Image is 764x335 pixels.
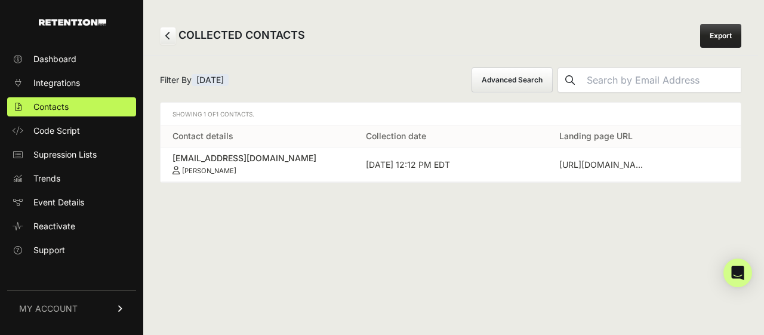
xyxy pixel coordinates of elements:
[366,131,426,141] a: Collection date
[33,77,80,89] span: Integrations
[354,147,547,182] td: [DATE] 12:12 PM EDT
[559,159,649,171] div: https://ycginvestments.com/
[33,53,76,65] span: Dashboard
[7,121,136,140] a: Code Script
[182,167,236,175] small: [PERSON_NAME]
[7,73,136,93] a: Integrations
[582,68,741,92] input: Search by Email Address
[700,24,741,48] a: Export
[559,131,633,141] a: Landing page URL
[216,110,254,118] span: 1 Contacts.
[472,67,553,93] button: Advanced Search
[33,196,84,208] span: Event Details
[192,74,229,86] span: [DATE]
[172,152,342,175] a: [EMAIL_ADDRESS][DOMAIN_NAME] [PERSON_NAME]
[33,173,60,185] span: Trends
[160,74,229,86] span: Filter By
[7,217,136,236] a: Reactivate
[33,101,69,113] span: Contacts
[7,290,136,327] a: MY ACCOUNT
[172,110,254,118] span: Showing 1 of
[7,193,136,212] a: Event Details
[7,241,136,260] a: Support
[172,152,342,164] div: [EMAIL_ADDRESS][DOMAIN_NAME]
[7,169,136,188] a: Trends
[7,50,136,69] a: Dashboard
[7,97,136,116] a: Contacts
[33,220,75,232] span: Reactivate
[33,244,65,256] span: Support
[172,131,233,141] a: Contact details
[160,27,305,45] h2: COLLECTED CONTACTS
[33,125,80,137] span: Code Script
[39,19,106,26] img: Retention.com
[33,149,97,161] span: Supression Lists
[723,259,752,287] div: Open Intercom Messenger
[19,303,78,315] span: MY ACCOUNT
[7,145,136,164] a: Supression Lists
